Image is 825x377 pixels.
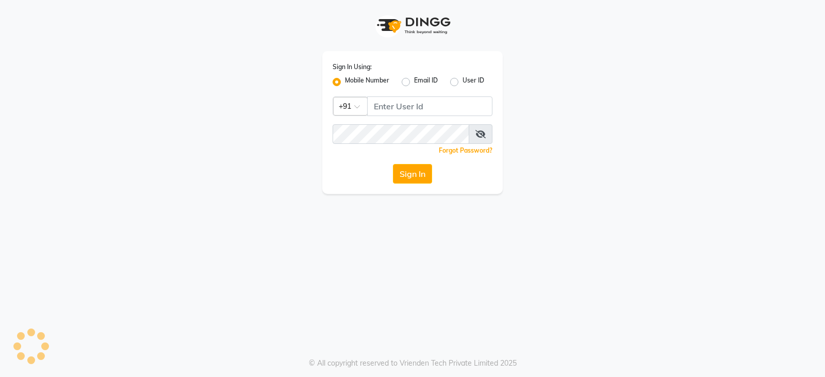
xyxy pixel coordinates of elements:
label: Mobile Number [345,76,389,88]
img: logo1.svg [371,10,454,41]
button: Sign In [393,164,432,184]
label: User ID [463,76,484,88]
a: Forgot Password? [439,146,492,154]
input: Username [333,124,469,144]
label: Sign In Using: [333,62,372,72]
label: Email ID [414,76,438,88]
input: Username [367,96,492,116]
